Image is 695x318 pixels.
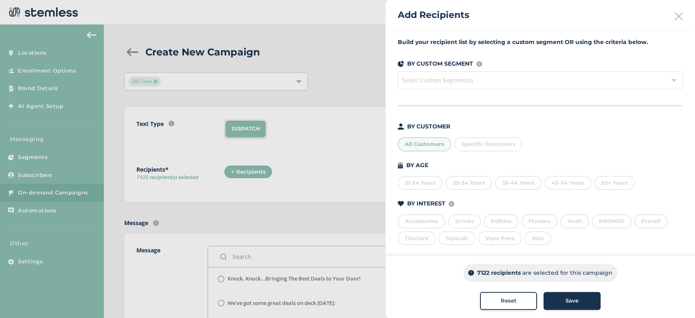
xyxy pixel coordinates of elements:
[449,201,454,207] img: icon-info-236977d2.svg
[406,161,428,170] p: BY AGE
[501,297,517,305] span: Reset
[525,232,551,245] div: Wax
[592,214,631,228] div: PROMOS
[476,61,482,67] img: icon-info-236977d2.svg
[407,199,445,208] p: BY INTEREST
[634,214,667,228] div: Preroll
[495,176,542,190] div: 35-44 Years
[448,214,481,228] div: Drinks
[484,214,518,228] div: Edibles
[544,292,601,310] button: Save
[566,297,579,305] span: Save
[398,61,404,67] img: icon-segments-dark-074adb27.svg
[398,214,445,228] div: Accessories
[446,176,492,190] div: 25-34 Years
[398,162,403,168] img: icon-cake-93b2a7b5.svg
[478,232,522,245] div: Vape Pens
[407,122,450,131] p: BY CUSTOMER
[438,232,475,245] div: Topicals
[522,269,612,277] p: are selected for this campaign
[480,292,537,310] button: Reset
[477,269,521,277] p: 7122 recipients
[398,232,435,245] div: Tincture
[545,176,591,190] div: 45-54 Years
[398,124,404,130] img: icon-person-dark-ced50e5f.svg
[398,201,404,207] img: icon-heart-dark-29e6356f.svg
[398,176,443,190] div: 21-24 Years
[594,176,635,190] div: 55+ Years
[407,255,431,263] p: BY TIME
[398,137,451,151] div: All Customers
[398,8,469,22] h2: Add Recipients
[398,38,683,46] label: Build your recipient list by selecting a custom segment OR using the criteria below.
[561,214,589,228] div: Hash
[407,60,473,68] p: BY CUSTOM SEGMENT
[654,279,695,318] iframe: Chat Widget
[522,214,557,228] div: Flowers
[461,141,515,147] span: Specific Customers
[468,270,474,276] img: icon-info-dark-48f6c5f3.svg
